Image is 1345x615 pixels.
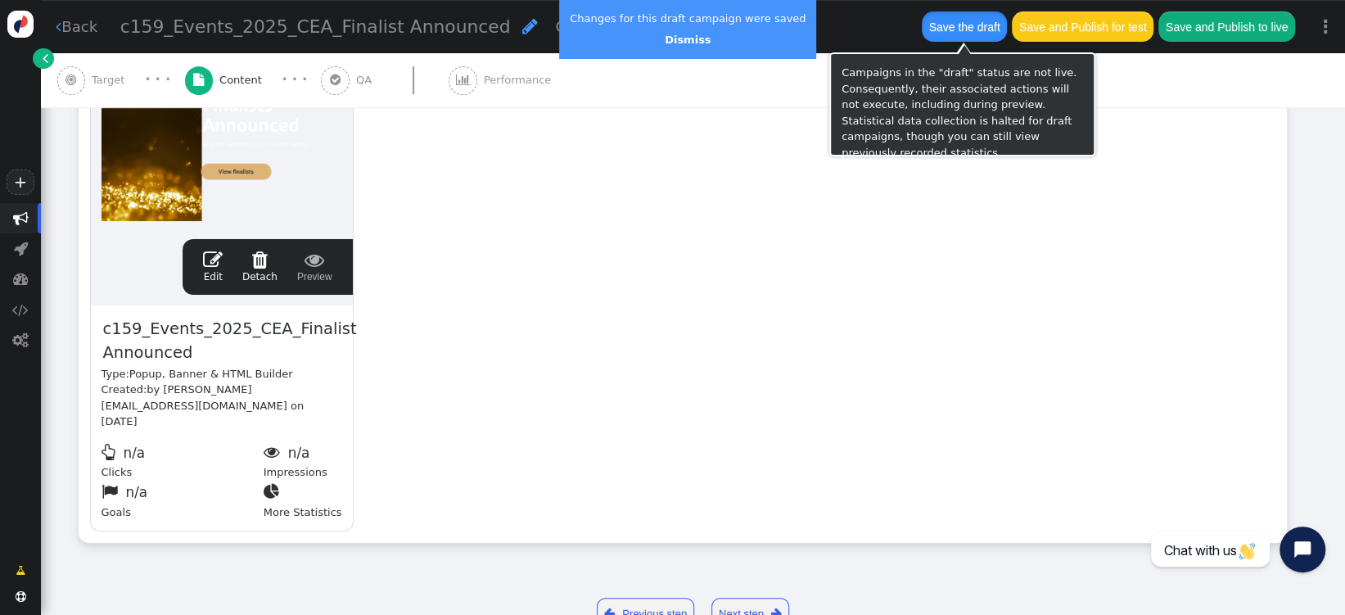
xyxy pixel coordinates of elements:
a: + [7,170,34,195]
span:  [12,302,29,318]
img: logo-icon.svg [7,11,34,38]
span: Detach [242,250,278,283]
span: Preview [297,250,332,284]
a:  [33,48,53,69]
span:  [264,444,285,460]
span:  [16,563,25,579]
span: Performance [484,72,557,88]
span:  [330,74,341,86]
span:  [12,332,29,348]
span:  [43,50,48,66]
div: Clicks [102,441,264,481]
span:  [102,483,123,500]
a:  Target · · · [57,53,185,107]
a:  Content · · · [185,53,322,107]
a: Detach [242,250,278,284]
div: · · · [145,70,170,90]
button: Save the draft [922,11,1007,41]
div: Goals [102,480,264,520]
span: n/a [123,445,145,461]
span: Campaign description [555,18,718,35]
a:  QA [321,53,449,107]
span: c159_Events_2025_CEA_Finalist Announced [120,16,511,37]
span: n/a [125,484,147,500]
span:  [13,271,29,287]
span:  [16,591,26,602]
span:  [521,17,537,35]
a:  Performance [449,53,585,107]
a: Edit [203,250,223,284]
span: Target [92,72,131,88]
div: Created: [102,382,342,430]
span:  [13,210,29,226]
a: Preview [297,250,332,284]
span:  [102,444,120,460]
span:  [264,483,285,500]
span: by [PERSON_NAME][EMAIL_ADDRESS][DOMAIN_NAME] on [DATE] [102,383,305,427]
span:  [203,250,223,269]
div: Campaigns in the "draft" status are not live. Consequently, their associated actions will not exe... [842,65,1083,144]
span:  [14,241,28,256]
span: QA [356,72,378,88]
span: Content [219,72,269,88]
button: Save and Publish to live [1158,11,1294,41]
a: ⋮ [1306,2,1345,51]
span:  [297,250,332,269]
a: Back [56,16,97,38]
div: Type: [102,366,342,382]
span:  [242,250,278,269]
div: More Statistics [264,480,342,520]
span: c159_Events_2025_CEA_Finalist Announced [102,316,359,366]
button: Save and Publish for test [1012,11,1153,41]
a: Dismiss [665,34,711,46]
span: n/a [288,445,310,461]
div: Impressions [264,441,342,481]
span:  [193,74,204,86]
span: Popup, Banner & HTML Builder [129,368,293,380]
a:  [5,557,36,585]
div: · · · [282,70,307,90]
span:  [56,19,61,34]
span:  [456,74,471,86]
span:  [65,74,76,86]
